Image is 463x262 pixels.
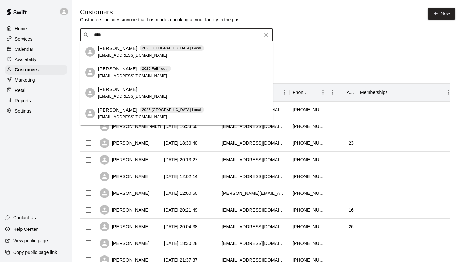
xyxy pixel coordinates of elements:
[100,222,150,231] div: [PERSON_NAME]
[164,207,198,213] div: 2025-09-02 20:21:49
[262,31,271,40] button: Clear
[357,83,453,101] div: Memberships
[222,190,286,196] div: paul.m.abdo@gmail.com
[293,173,325,180] div: +16124752233
[293,83,309,101] div: Phone Number
[142,45,201,51] p: 2025 [GEOGRAPHIC_DATA] Local
[15,67,39,73] p: Customers
[98,53,167,58] span: [EMAIL_ADDRESS][DOMAIN_NAME]
[15,36,32,42] p: Services
[222,123,286,130] div: bbrit1030@gmail.com
[222,173,286,180] div: cristianencaladaa@gmail.com
[98,74,167,78] span: [EMAIL_ADDRESS][DOMAIN_NAME]
[347,83,354,101] div: Age
[100,172,150,181] div: [PERSON_NAME]
[5,86,67,95] a: Retail
[222,157,286,163] div: herr0204@gmail.com
[289,83,328,101] div: Phone Number
[318,87,328,97] button: Menu
[98,107,137,113] p: [PERSON_NAME]
[5,24,67,33] a: Home
[164,140,198,146] div: 2025-09-06 18:30:40
[98,94,167,99] span: [EMAIL_ADDRESS][DOMAIN_NAME]
[100,239,150,248] div: [PERSON_NAME]
[5,44,67,54] a: Calendar
[100,188,150,198] div: [PERSON_NAME]
[360,83,388,101] div: Memberships
[15,108,32,114] p: Settings
[13,214,36,221] p: Contact Us
[5,34,67,44] a: Services
[164,157,198,163] div: 2025-09-04 20:13:27
[349,207,354,213] div: 16
[15,25,27,32] p: Home
[5,75,67,85] a: Marketing
[164,240,198,247] div: 2025-09-01 18:30:28
[15,97,31,104] p: Reports
[280,87,289,97] button: Menu
[80,29,273,41] div: Search customers by name or email
[5,96,67,105] a: Reports
[80,16,242,23] p: Customers includes anyone that has made a booking at your facility in the past.
[98,45,137,52] p: [PERSON_NAME]
[388,88,397,97] button: Sort
[13,238,48,244] p: View public page
[142,107,201,113] p: 2025 [GEOGRAPHIC_DATA] Local
[85,68,95,77] div: Jamie Hughes
[164,173,198,180] div: 2025-09-04 12:02:14
[222,207,286,213] div: stevebrothers2207@gmail.com
[328,87,338,97] button: Menu
[222,240,286,247] div: maggiemhildebrand@gmail.com
[5,106,67,116] a: Settings
[13,226,38,232] p: Help Center
[222,223,286,230] div: bpaulson3417@gmail.com
[98,115,167,119] span: [EMAIL_ADDRESS][DOMAIN_NAME]
[222,140,286,146] div: hiblum32@gmail.com
[100,205,150,215] div: [PERSON_NAME]
[293,207,325,213] div: +16128106396
[293,190,325,196] div: +16123820066
[15,77,35,83] p: Marketing
[293,240,325,247] div: +19708465448
[293,123,325,130] div: +19492016508
[349,140,354,146] div: 23
[428,8,455,20] a: New
[15,56,37,63] p: Availability
[349,223,354,230] div: 26
[85,47,95,57] div: Nate Hughes
[293,157,325,163] div: +16125320250
[80,8,242,16] h5: Customers
[15,87,27,94] p: Retail
[338,88,347,97] button: Sort
[219,83,289,101] div: Email
[444,87,453,97] button: Menu
[164,190,198,196] div: 2025-09-03 12:00:50
[142,66,168,71] p: 2025 Fall Youth
[293,106,325,113] div: +16127515992
[85,88,95,98] div: Luke McHugh
[98,66,137,72] p: [PERSON_NAME]
[100,155,150,165] div: [PERSON_NAME]
[100,138,150,148] div: [PERSON_NAME]
[13,249,57,256] p: Copy public page link
[15,46,33,52] p: Calendar
[293,223,325,230] div: +16519687077
[328,83,357,101] div: Age
[85,109,95,118] div: Luke Hughes
[164,223,198,230] div: 2025-09-02 20:04:38
[293,140,325,146] div: +17634528661
[100,122,165,131] div: [PERSON_NAME]-Muffler
[5,55,67,64] a: Availability
[5,65,67,75] a: Customers
[98,86,137,93] p: [PERSON_NAME]
[309,88,318,97] button: Sort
